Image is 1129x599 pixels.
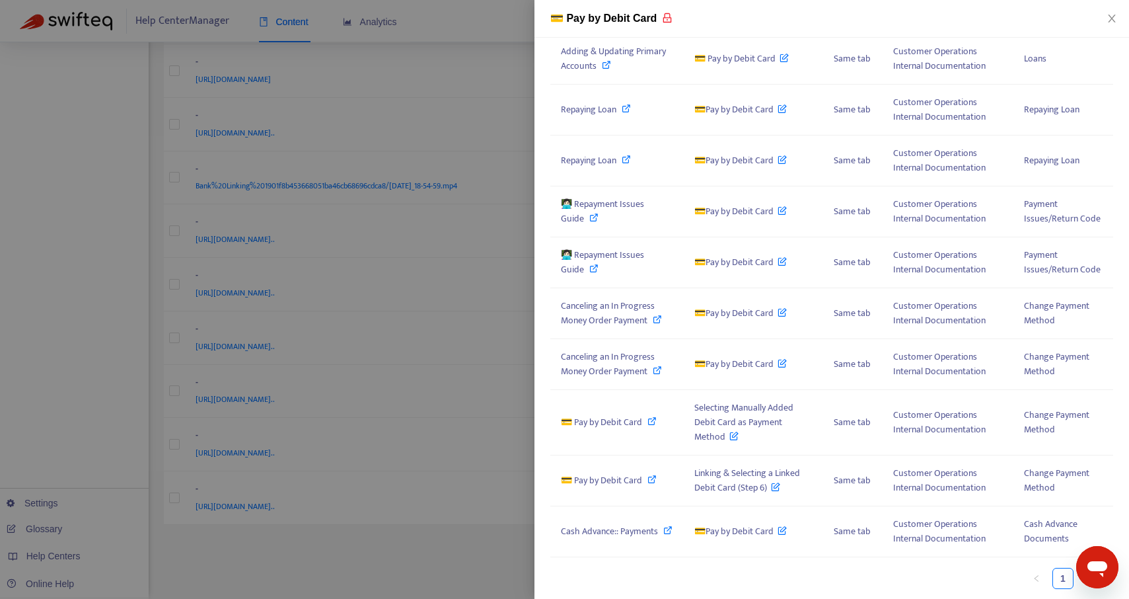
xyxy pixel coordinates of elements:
span: Repaying Loan [561,153,616,168]
span: Same tab [834,255,871,270]
span: Repaying Loan [1024,153,1079,168]
span: Canceling an In Progress Money Order Payment [561,298,655,328]
span: Customer Operations Internal Documentation [893,516,986,546]
span: left [1033,575,1040,582]
span: Customer Operations Internal Documentation [893,465,986,495]
span: Same tab [834,356,871,372]
span: 👩🏻‍💻 Repayment Issues Guide [561,247,644,277]
span: Same tab [834,305,871,321]
span: Same tab [834,524,871,539]
button: Close [1103,13,1121,25]
span: Same tab [834,204,871,219]
span: Customer Operations Internal Documentation [893,44,986,73]
span: Same tab [834,102,871,117]
span: Change Payment Method [1024,465,1089,495]
span: Cash Advance Documents [1024,516,1077,546]
a: 1 [1053,569,1073,588]
span: Customer Operations Internal Documentation [893,145,986,175]
span: Repaying Loan [561,102,616,117]
span: Customer Operations Internal Documentation [893,349,986,379]
span: Loans [1024,51,1046,66]
button: left [1026,568,1047,589]
li: 1 [1052,568,1074,589]
span: Payment Issues/Return Code [1024,196,1101,226]
li: Previous Page [1026,568,1047,589]
span: Customer Operations Internal Documentation [893,196,986,226]
span: 💳Pay by Debit Card [694,102,787,117]
span: 💳Pay by Debit Card [694,153,787,168]
span: Selecting Manually Added Debit Card as Payment Method [694,400,793,444]
span: Same tab [834,473,871,488]
span: Change Payment Method [1024,298,1089,328]
span: 👩🏻‍💻 Repayment Issues Guide [561,196,644,226]
span: Same tab [834,415,871,430]
span: 💳 Pay by Debit Card [550,13,657,24]
span: Customer Operations Internal Documentation [893,298,986,328]
span: Customer Operations Internal Documentation [893,407,986,437]
span: 💳Pay by Debit Card [694,356,787,372]
span: Customer Operations Internal Documentation [893,95,986,124]
span: 💳Pay by Debit Card [694,255,787,270]
iframe: Button to launch messaging window [1076,546,1118,588]
span: close [1107,13,1117,24]
span: Linking & Selecting a Linked Debit Card (Step 6) [694,465,800,495]
span: lock [662,13,673,23]
span: Same tab [834,153,871,168]
span: Same tab [834,51,871,66]
span: 💳Pay by Debit Card [694,204,787,219]
span: 💳Pay by Debit Card [694,524,787,539]
span: Adding & Updating Primary Accounts [561,44,666,73]
span: Customer Operations Internal Documentation [893,247,986,277]
span: Cash Advance:: Payments [561,524,658,539]
span: Change Payment Method [1024,407,1089,437]
span: 💳 Pay by Debit Card [561,473,642,488]
li: Next Page [1079,568,1100,589]
button: right [1079,568,1100,589]
span: 💳 Pay by Debit Card [561,415,642,430]
span: 💳 Pay by Debit Card [694,51,789,66]
span: Canceling an In Progress Money Order Payment [561,349,655,379]
span: Payment Issues/Return Code [1024,247,1101,277]
span: Change Payment Method [1024,349,1089,379]
span: 💳Pay by Debit Card [694,305,787,321]
span: Repaying Loan [1024,102,1079,117]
